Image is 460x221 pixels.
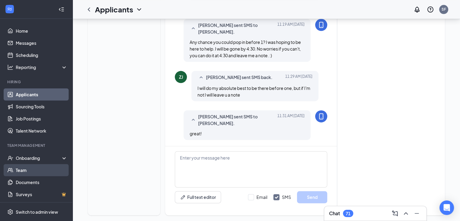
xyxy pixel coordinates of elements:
svg: SmallChevronUp [190,25,197,32]
svg: UserCheck [7,155,13,161]
span: [PERSON_NAME] sent SMS back. [206,74,272,81]
a: Messages [16,37,67,49]
span: Any chance you could pop in before 1? I was hoping to be here to help. I will be gone by 4:30. No... [190,39,301,58]
button: ChevronUp [401,209,411,218]
svg: ComposeMessage [391,210,399,217]
div: SF [442,7,446,12]
span: [PERSON_NAME] sent SMS to [PERSON_NAME]. [198,113,277,127]
svg: Collapse [58,6,64,12]
svg: ChevronUp [402,210,409,217]
svg: SmallChevronUp [197,74,205,81]
a: Scheduling [16,49,67,61]
span: [DATE] 11:29 AM [285,74,312,81]
span: [DATE] 11:19 AM [277,22,305,35]
a: Applicants [16,88,67,101]
button: Minimize [412,209,422,218]
div: 71 [346,211,351,216]
a: Home [16,25,67,37]
svg: MobileSms [318,21,325,28]
button: Send [297,191,327,203]
svg: MobileSms [318,113,325,120]
div: Reporting [16,64,68,70]
div: Onboarding [16,155,62,161]
button: ComposeMessage [390,209,400,218]
div: Switch to admin view [16,209,58,215]
div: Team Management [7,143,66,148]
a: Sourcing Tools [16,101,67,113]
svg: ChevronDown [135,6,143,13]
button: Full text editorPen [175,191,221,203]
a: Documents [16,176,67,188]
span: [DATE] 11:31 AM [277,113,305,127]
svg: ChevronLeft [85,6,93,13]
span: I will do my absolute best to be there before one, but if I'm not I will leave u a note [197,85,310,97]
div: ZJ [179,74,183,80]
a: Job Postings [16,113,67,125]
svg: SmallChevronUp [190,116,197,124]
svg: WorkstreamLogo [7,6,13,12]
div: Hiring [7,79,66,84]
a: Talent Network [16,125,67,137]
svg: Minimize [413,210,420,217]
svg: Settings [7,209,13,215]
h1: Applicants [95,4,133,15]
a: Team [16,164,67,176]
span: [PERSON_NAME] sent SMS to [PERSON_NAME]. [198,22,277,35]
svg: QuestionInfo [427,6,434,13]
h3: Chat [329,210,340,217]
a: SurveysCrown [16,188,67,200]
svg: Analysis [7,64,13,70]
svg: Pen [180,194,186,200]
svg: Notifications [413,6,421,13]
span: great! [190,131,202,136]
div: Open Intercom Messenger [439,200,454,215]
